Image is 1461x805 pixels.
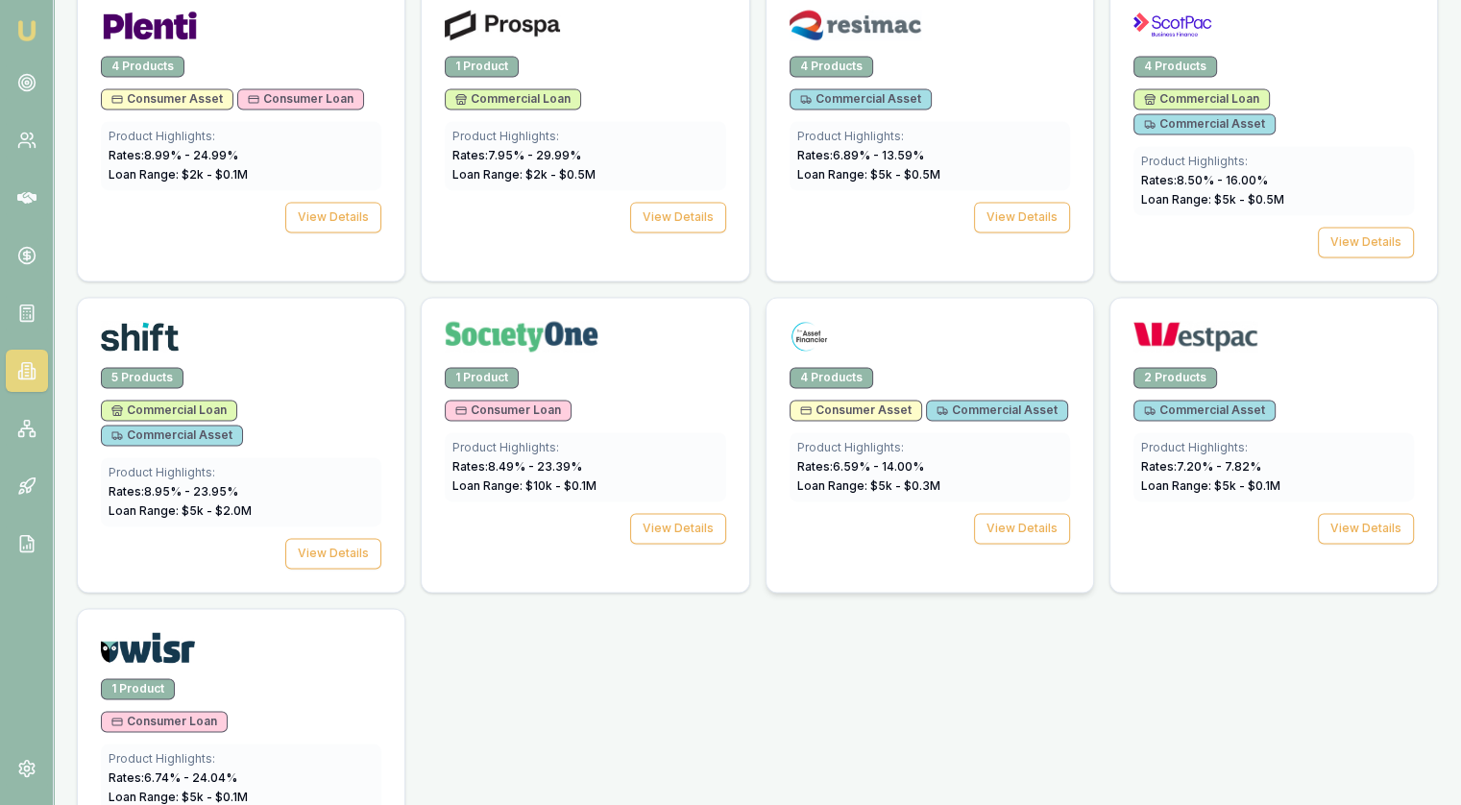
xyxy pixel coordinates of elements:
[101,367,183,388] div: 5 Products
[797,167,940,182] span: Loan Range: $ 5 k - $ 0.5 M
[452,478,597,493] span: Loan Range: $ 10 k - $ 0.1 M
[101,56,184,77] div: 4 Products
[1144,402,1265,418] span: Commercial Asset
[1141,154,1406,169] div: Product Highlights:
[109,148,238,162] span: Rates: 8.99 % - 24.99 %
[797,440,1062,455] div: Product Highlights:
[109,129,374,144] div: Product Highlights:
[452,440,718,455] div: Product Highlights:
[974,513,1070,544] button: View Details
[285,202,381,232] button: View Details
[800,402,912,418] span: Consumer Asset
[1133,10,1211,40] img: ScotPac logo
[109,484,238,499] span: Rates: 8.95 % - 23.95 %
[101,632,195,663] img: WISR logo
[790,321,830,352] img: The Asset Financier logo
[101,10,199,40] img: Plenti logo
[1109,297,1438,593] a: Westpac logo2 ProductsCommercial AssetProduct Highlights:Rates:7.20% - 7.82%Loan Range: $5k - $0....
[445,367,519,388] div: 1 Product
[109,751,374,767] div: Product Highlights:
[797,459,924,474] span: Rates: 6.59 % - 14.00 %
[445,321,598,352] img: Society One logo
[111,402,227,418] span: Commercial Loan
[1141,459,1261,474] span: Rates: 7.20 % - 7.82 %
[452,459,582,474] span: Rates: 8.49 % - 23.39 %
[797,129,1062,144] div: Product Highlights:
[248,91,353,107] span: Consumer Loan
[109,503,252,518] span: Loan Range: $ 5 k - $ 2.0 M
[285,538,381,569] button: View Details
[937,402,1058,418] span: Commercial Asset
[455,402,561,418] span: Consumer Loan
[111,427,232,443] span: Commercial Asset
[630,202,726,232] button: View Details
[452,148,581,162] span: Rates: 7.95 % - 29.99 %
[109,790,248,804] span: Loan Range: $ 5 k - $ 0.1 M
[109,770,237,785] span: Rates: 6.74 % - 24.04 %
[109,465,374,480] div: Product Highlights:
[1144,91,1259,107] span: Commercial Loan
[1133,56,1217,77] div: 4 Products
[1133,321,1258,352] img: Westpac logo
[974,202,1070,232] button: View Details
[452,167,596,182] span: Loan Range: $ 2 k - $ 0.5 M
[111,714,217,729] span: Consumer Loan
[1318,513,1414,544] button: View Details
[630,513,726,544] button: View Details
[445,56,519,77] div: 1 Product
[1141,440,1406,455] div: Product Highlights:
[1141,478,1280,493] span: Loan Range: $ 5 k - $ 0.1 M
[101,321,179,352] img: Shift logo
[797,478,940,493] span: Loan Range: $ 5 k - $ 0.3 M
[790,367,873,388] div: 4 Products
[1141,173,1268,187] span: Rates: 8.50 % - 16.00 %
[797,148,924,162] span: Rates: 6.89 % - 13.59 %
[790,56,873,77] div: 4 Products
[421,297,749,593] a: Society One logo1 ProductConsumer LoanProduct Highlights:Rates:8.49% - 23.39%Loan Range: $10k - $...
[1318,227,1414,257] button: View Details
[1141,192,1284,207] span: Loan Range: $ 5 k - $ 0.5 M
[455,91,571,107] span: Commercial Loan
[101,678,175,699] div: 1 Product
[111,91,223,107] span: Consumer Asset
[1133,367,1217,388] div: 2 Products
[15,19,38,42] img: emu-icon-u.png
[800,91,921,107] span: Commercial Asset
[445,10,560,40] img: Prospa logo
[1144,116,1265,132] span: Commercial Asset
[790,10,921,40] img: Resimac logo
[109,167,248,182] span: Loan Range: $ 2 k - $ 0.1 M
[766,297,1094,593] a: The Asset Financier logo4 ProductsConsumer AssetCommercial AssetProduct Highlights:Rates:6.59% - ...
[452,129,718,144] div: Product Highlights:
[77,297,405,593] a: Shift logo5 ProductsCommercial LoanCommercial AssetProduct Highlights:Rates:8.95% - 23.95%Loan Ra...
